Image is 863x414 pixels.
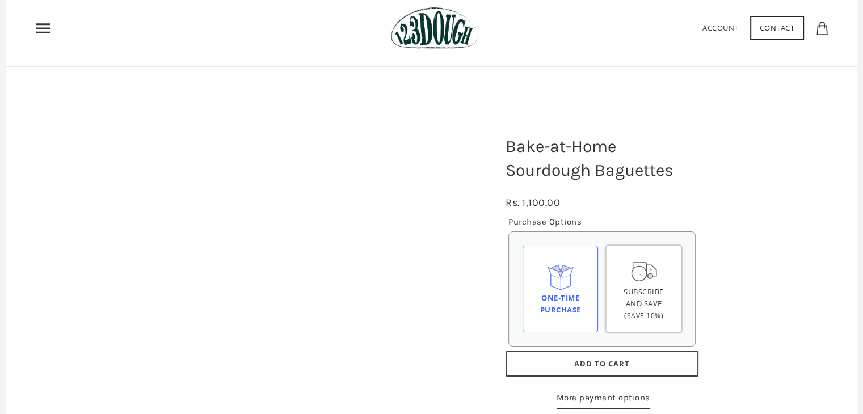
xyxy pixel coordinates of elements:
span: Subscribe and save [624,286,664,309]
button: Add to Cart [506,351,698,377]
h1: Bake-at-Home Sourdough Baguettes [497,129,707,188]
div: Rs. 1,100.00 [506,195,560,211]
img: 123Dough Bakery [391,7,478,49]
span: (Save 10%) [624,311,663,320]
span: Add to Cart [574,358,630,369]
a: Account [702,23,739,33]
nav: Primary [34,19,52,37]
div: One-time Purchase [532,292,588,316]
legend: Purchase Options [508,215,582,229]
a: Contact [750,16,805,40]
a: More payment options [557,391,650,409]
